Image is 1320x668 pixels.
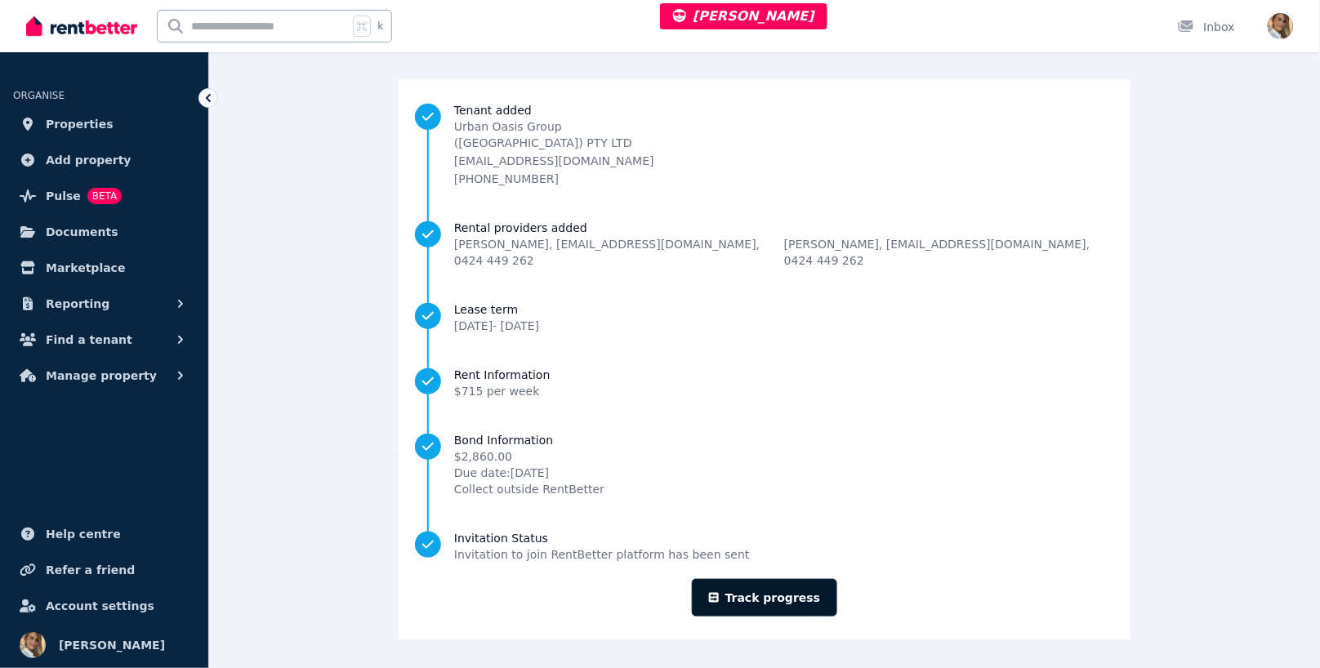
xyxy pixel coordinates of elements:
button: Find a tenant [13,323,195,356]
span: $715 per week [454,385,540,398]
span: [PERSON_NAME] [59,635,165,655]
span: Pulse [46,186,81,206]
span: Lease term [454,301,539,318]
span: Account settings [46,596,154,616]
button: Manage property [13,359,195,392]
a: Add property [13,144,195,176]
a: Rent Information$715 per week [415,367,1114,399]
span: [PERSON_NAME] , [EMAIL_ADDRESS][DOMAIN_NAME] , 0424 449 262 [784,236,1114,269]
a: Documents [13,216,195,248]
span: ORGANISE [13,90,65,101]
span: [PHONE_NUMBER] [454,172,559,185]
a: Track progress [692,579,838,617]
div: Inbox [1178,19,1235,35]
span: Help centre [46,524,121,544]
a: Properties [13,108,195,140]
span: Bond Information [454,432,604,448]
span: Properties [46,114,114,134]
a: Tenant addedUrban Oasis Group ([GEOGRAPHIC_DATA]) PTY LTD[EMAIL_ADDRESS][DOMAIN_NAME][PHONE_NUMBER] [415,102,1114,187]
span: Find a tenant [46,330,132,350]
span: [DATE] - [DATE] [454,319,539,332]
span: k [377,20,383,33]
img: Jodie Cartmer [20,632,46,658]
a: Bond Information$2,860.00Due date:[DATE]Collect outside RentBetter [415,432,1114,497]
span: [PERSON_NAME] [673,8,814,24]
span: Due date: [DATE] [454,465,604,481]
span: Collect outside RentBetter [454,481,604,497]
img: RentBetter [26,14,137,38]
a: Account settings [13,590,195,622]
p: Urban Oasis Group ([GEOGRAPHIC_DATA]) PTY LTD [454,118,663,151]
span: Refer a friend [46,560,135,580]
nav: Progress [415,102,1114,563]
span: Manage property [46,366,157,385]
span: Invitation to join RentBetter platform has been sent [454,546,750,563]
img: Jodie Cartmer [1268,13,1294,39]
span: Rent Information [454,367,551,383]
span: Add property [46,150,132,170]
a: Lease term[DATE]- [DATE] [415,301,1114,334]
span: [PERSON_NAME] , [EMAIL_ADDRESS][DOMAIN_NAME] , 0424 449 262 [454,236,784,269]
p: [EMAIL_ADDRESS][DOMAIN_NAME] [454,153,663,169]
a: Refer a friend [13,554,195,586]
span: BETA [87,188,122,204]
span: Marketplace [46,258,125,278]
a: Invitation StatusInvitation to join RentBetter platform has been sent [415,530,1114,563]
a: Marketplace [13,252,195,284]
a: PulseBETA [13,180,195,212]
a: Rental providers added[PERSON_NAME], [EMAIL_ADDRESS][DOMAIN_NAME], 0424 449 262[PERSON_NAME], [EM... [415,220,1114,269]
span: Tenant added [454,102,1114,118]
button: Reporting [13,287,195,320]
a: Help centre [13,518,195,550]
span: $2,860.00 [454,448,604,465]
span: Rental providers added [454,220,1114,236]
span: Reporting [46,294,109,314]
span: Invitation Status [454,530,750,546]
span: Documents [46,222,118,242]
